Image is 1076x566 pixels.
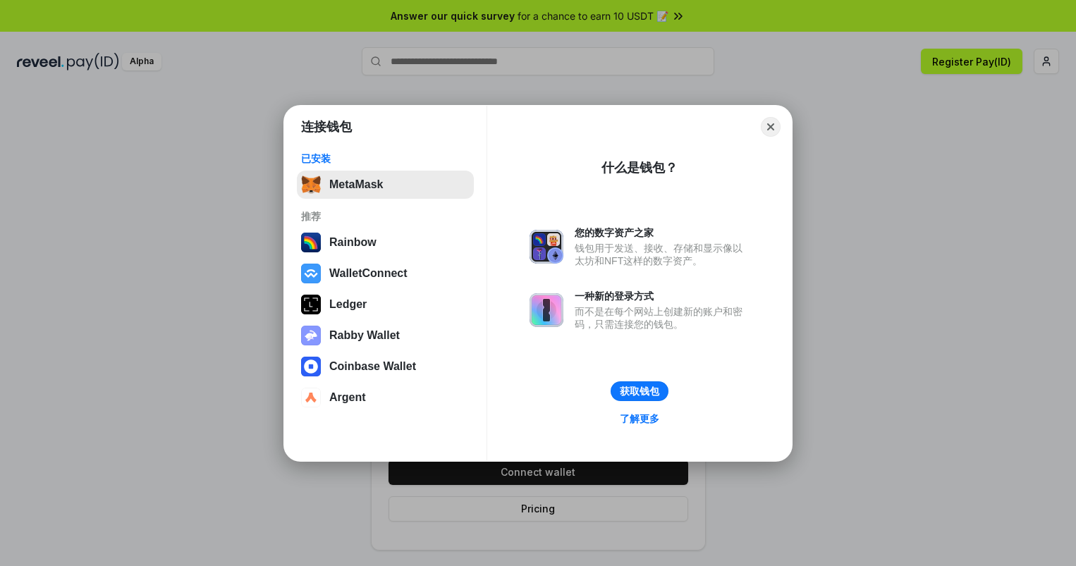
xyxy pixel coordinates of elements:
div: 推荐 [301,210,470,223]
button: Rabby Wallet [297,321,474,350]
button: Coinbase Wallet [297,352,474,381]
div: 而不是在每个网站上创建新的账户和密码，只需连接您的钱包。 [575,305,750,331]
img: svg+xml,%3Csvg%20width%3D%2228%22%20height%3D%2228%22%20viewBox%3D%220%200%2028%2028%22%20fill%3D... [301,264,321,283]
div: 了解更多 [620,412,659,425]
div: MetaMask [329,178,383,191]
div: Rabby Wallet [329,329,400,342]
div: 钱包用于发送、接收、存储和显示像以太坊和NFT这样的数字资产。 [575,242,750,267]
div: 获取钱包 [620,385,659,398]
img: svg+xml,%3Csvg%20xmlns%3D%22http%3A%2F%2Fwww.w3.org%2F2000%2Fsvg%22%20width%3D%2228%22%20height%3... [301,295,321,314]
button: MetaMask [297,171,474,199]
div: Coinbase Wallet [329,360,416,373]
button: Rainbow [297,228,474,257]
button: Ledger [297,290,474,319]
div: 您的数字资产之家 [575,226,750,239]
button: WalletConnect [297,259,474,288]
div: 已安装 [301,152,470,165]
img: svg+xml,%3Csvg%20width%3D%2228%22%20height%3D%2228%22%20viewBox%3D%220%200%2028%2028%22%20fill%3D... [301,357,321,376]
a: 了解更多 [611,410,668,428]
img: svg+xml,%3Csvg%20fill%3D%22none%22%20height%3D%2233%22%20viewBox%3D%220%200%2035%2033%22%20width%... [301,175,321,195]
img: svg+xml,%3Csvg%20xmlns%3D%22http%3A%2F%2Fwww.w3.org%2F2000%2Fsvg%22%20fill%3D%22none%22%20viewBox... [530,293,563,327]
button: Argent [297,383,474,412]
div: Argent [329,391,366,404]
h1: 连接钱包 [301,118,352,135]
button: 获取钱包 [611,381,668,401]
div: 一种新的登录方式 [575,290,750,302]
button: Close [761,117,781,137]
div: WalletConnect [329,267,408,280]
img: svg+xml,%3Csvg%20width%3D%22120%22%20height%3D%22120%22%20viewBox%3D%220%200%20120%20120%22%20fil... [301,233,321,252]
div: 什么是钱包？ [601,159,678,176]
img: svg+xml,%3Csvg%20xmlns%3D%22http%3A%2F%2Fwww.w3.org%2F2000%2Fsvg%22%20fill%3D%22none%22%20viewBox... [301,326,321,345]
div: Ledger [329,298,367,311]
img: svg+xml,%3Csvg%20width%3D%2228%22%20height%3D%2228%22%20viewBox%3D%220%200%2028%2028%22%20fill%3D... [301,388,321,407]
div: Rainbow [329,236,377,249]
img: svg+xml,%3Csvg%20xmlns%3D%22http%3A%2F%2Fwww.w3.org%2F2000%2Fsvg%22%20fill%3D%22none%22%20viewBox... [530,230,563,264]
